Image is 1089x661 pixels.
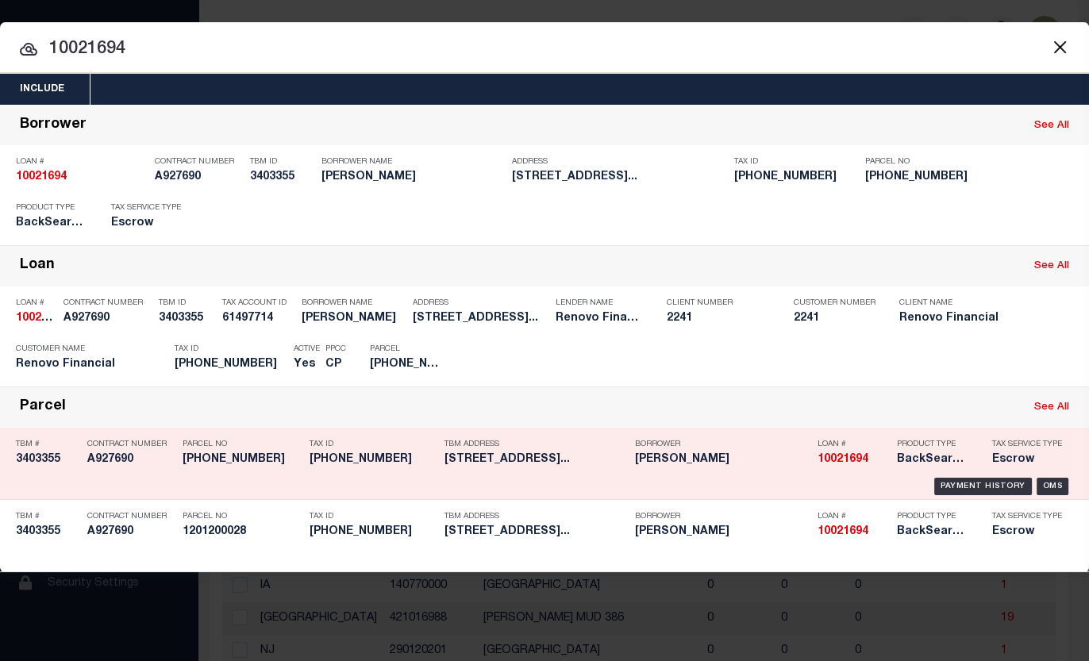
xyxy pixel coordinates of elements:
h5: 10021694 [16,171,147,184]
h5: Escrow [111,217,190,230]
p: TBM ID [250,157,314,167]
a: See All [1034,261,1069,271]
h5: Escrow [992,453,1064,467]
p: Contract Number [87,440,175,449]
p: Customer Name [16,344,151,354]
p: Product Type [897,512,968,521]
p: Tax ID [310,440,437,449]
h5: BackSearch,Escrow [16,217,87,230]
p: PPCC [325,344,346,354]
p: Client Number [667,298,770,308]
p: Tax Account ID [222,298,294,308]
p: TBM Address [444,512,627,521]
h5: 9 GREENDALE AVENUE WORCESTER, M... [413,312,548,325]
h5: A927690 [155,171,242,184]
h5: 10021694 [818,525,889,539]
p: Borrower Name [321,157,504,167]
h5: 12-012-00028 [310,525,437,539]
p: Tax Service Type [992,512,1064,521]
h5: Renovo Financial [16,358,151,371]
h5: BackSearch,Escrow [897,525,968,539]
h5: 9 GREENDALE AVENUE WORCESTER, M... [512,171,726,184]
h5: Renovo Financial [556,312,643,325]
p: Tax ID [310,512,437,521]
p: Parcel No [183,512,302,521]
strong: 10021694 [16,313,67,324]
p: Product Type [16,203,87,213]
h5: 10021694 [818,453,889,467]
h5: ELLEN PERPETUO GUIMARAES [321,171,504,184]
h5: ELLEN PERPETUO GUIMARAES [635,453,810,467]
a: See All [1034,121,1069,131]
p: Parcel No [183,440,302,449]
p: Parcel [370,344,441,354]
p: Address [512,157,726,167]
p: Loan # [16,157,147,167]
strong: 10021694 [16,171,67,183]
h5: 2241 [794,312,873,325]
h5: 3403355 [16,453,79,467]
p: Lender Name [556,298,643,308]
p: TBM # [16,440,79,449]
p: Customer Number [794,298,875,308]
p: Loan # [818,512,889,521]
h5: Renovo Financial [899,312,1034,325]
p: Address [413,298,548,308]
h5: ELLEN GUIMARAES [302,312,405,325]
p: Loan # [818,440,889,449]
h5: 3403355 [16,525,79,539]
h5: A927690 [87,525,175,539]
h5: 12-012-00028 [734,171,857,184]
h5: 9 GREENDALE AVENUE WORCESTER, M... [444,525,627,539]
p: TBM ID [159,298,214,308]
p: Borrower [635,512,810,521]
h5: A927690 [63,312,151,325]
h5: Yes [294,358,317,371]
h5: 1201200028 [183,525,302,539]
strong: 10021694 [818,526,868,537]
p: Parcel No [865,157,1000,167]
h5: A927690 [87,453,175,467]
h5: 12-012-00028 [183,453,302,467]
p: Product Type [897,440,968,449]
h5: 12-012-00028 [175,358,286,371]
div: Borrower [20,117,87,135]
h5: BackSearch,Escrow [897,453,968,467]
a: See All [1034,402,1069,413]
h5: 2241 [667,312,770,325]
p: Contract Number [87,512,175,521]
p: Tax ID [175,344,286,354]
div: Payment History [934,478,1032,495]
button: Close [1049,37,1070,57]
p: TBM Address [444,440,627,449]
div: Parcel [20,398,66,417]
p: Contract Number [155,157,242,167]
h5: 3403355 [250,171,314,184]
h5: CP [325,358,346,371]
p: Tax Service Type [111,203,190,213]
p: Tax Service Type [992,440,1064,449]
p: Tax ID [734,157,857,167]
h5: 61497714 [222,312,294,325]
h5: ELLEN PERPETUO GUIMARAES [635,525,810,539]
p: Loan # [16,298,56,308]
p: Contract Number [63,298,151,308]
p: Active [294,344,320,354]
div: OMS [1037,478,1069,495]
h5: 9 GREENDALE AVENUE WORCESTER, M... [444,453,627,467]
p: Borrower [635,440,810,449]
strong: 10021694 [818,454,868,465]
h5: 12-012-00028 [865,171,1000,184]
h5: 12-012-00028 [310,453,437,467]
p: Borrower Name [302,298,405,308]
h5: 10021694 [16,312,56,325]
p: TBM # [16,512,79,521]
h5: Escrow [992,525,1064,539]
h5: 12-012-00028 [370,358,441,371]
p: Client Name [899,298,1034,308]
div: Loan [20,257,55,275]
h5: 3403355 [159,312,214,325]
